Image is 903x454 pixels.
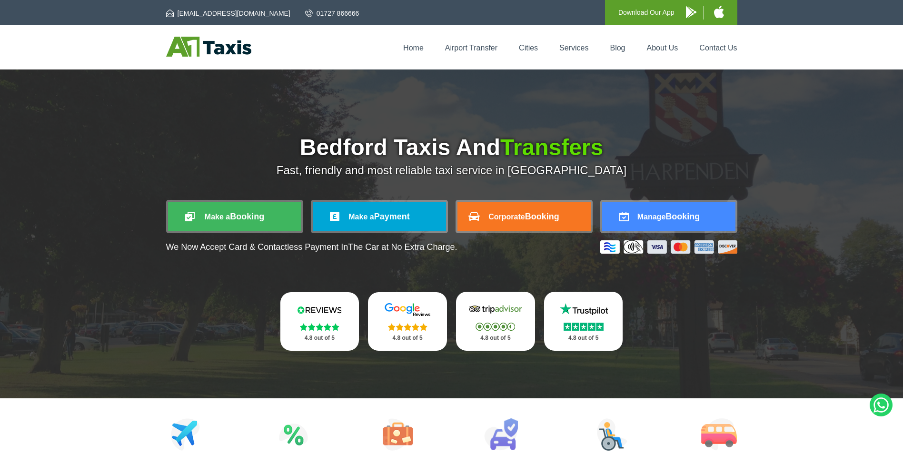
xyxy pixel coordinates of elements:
img: Stars [388,323,427,331]
a: Make aPayment [313,202,446,231]
p: 4.8 out of 5 [466,332,525,344]
img: Minibus [701,418,737,451]
img: Wheelchair [597,418,627,451]
span: Corporate [488,213,525,221]
h1: Bedford Taxis And [166,136,737,159]
span: Transfers [500,135,603,160]
p: 4.8 out of 5 [555,332,613,344]
a: [EMAIL_ADDRESS][DOMAIN_NAME] [166,9,290,18]
img: Airport Transfers [171,418,200,451]
span: Make a [348,213,374,221]
p: We Now Accept Card & Contactless Payment In [166,242,457,252]
p: 4.8 out of 5 [291,332,349,344]
img: Tours [383,418,413,451]
a: Reviews.io Stars 4.8 out of 5 [280,292,359,351]
img: A1 Taxis St Albans LTD [166,37,251,57]
a: Make aBooking [168,202,301,231]
span: Manage [637,213,666,221]
img: Google [379,303,436,317]
a: CorporateBooking [457,202,591,231]
img: Stars [476,323,515,331]
p: Download Our App [618,7,675,19]
img: Stars [300,323,339,331]
span: The Car at No Extra Charge. [348,242,457,252]
img: Reviews.io [291,303,348,317]
a: Airport Transfer [445,44,497,52]
a: About Us [647,44,678,52]
a: Blog [610,44,625,52]
img: Tripadvisor [467,302,524,316]
a: Services [559,44,588,52]
img: Stars [564,323,604,331]
a: 01727 866666 [305,9,359,18]
a: Contact Us [699,44,737,52]
p: Fast, friendly and most reliable taxi service in [GEOGRAPHIC_DATA] [166,164,737,177]
a: Home [403,44,424,52]
a: Cities [519,44,538,52]
a: Trustpilot Stars 4.8 out of 5 [544,292,623,351]
p: 4.8 out of 5 [378,332,437,344]
a: ManageBooking [602,202,735,231]
img: A1 Taxis Android App [686,6,696,18]
img: A1 Taxis iPhone App [714,6,724,18]
span: Make a [205,213,230,221]
a: Tripadvisor Stars 4.8 out of 5 [456,292,535,351]
a: Google Stars 4.8 out of 5 [368,292,447,351]
img: Credit And Debit Cards [600,240,737,254]
img: Trustpilot [555,302,612,316]
img: Car Rental [484,418,518,451]
img: Attractions [279,418,308,451]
